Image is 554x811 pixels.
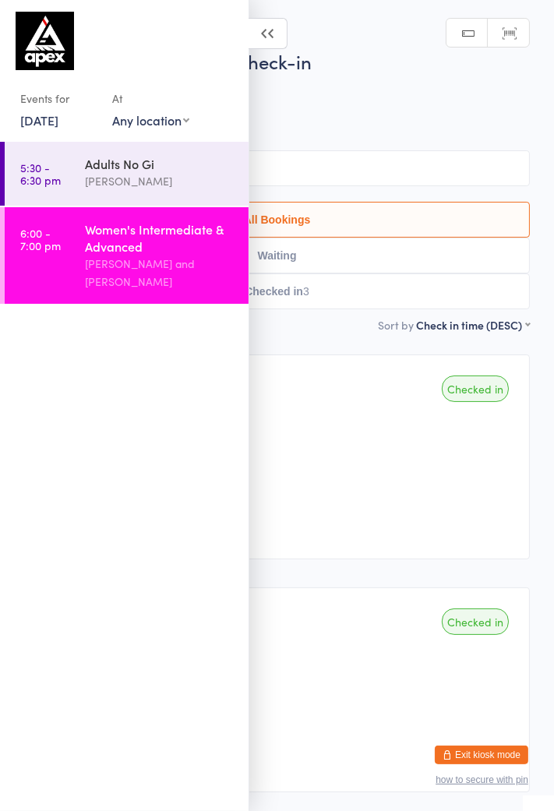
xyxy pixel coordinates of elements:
[435,746,528,764] button: Exit kiosk mode
[24,82,506,97] span: [DATE] 6:00pm
[45,699,513,712] div: i••y@[PERSON_NAME][DOMAIN_NAME]
[85,220,235,255] div: Women's Intermediate & Advanced
[24,113,530,129] span: Women's Room
[24,273,530,309] button: Checked in3
[85,255,235,291] div: [PERSON_NAME] and [PERSON_NAME]
[416,317,530,333] div: Check in time (DESC)
[442,376,509,402] div: Checked in
[45,720,513,733] div: Classes Remaining: Unlimited
[20,111,58,129] a: [DATE]
[20,161,61,186] time: 5:30 - 6:30 pm
[5,142,249,206] a: 5:30 -6:30 pmAdults No Gi[PERSON_NAME]
[24,48,530,74] h2: Women's Intermediate… Check-in
[20,227,61,252] time: 6:00 - 7:00 pm
[436,774,528,785] button: how to secure with pin
[85,155,235,172] div: Adults No Gi
[16,12,74,70] img: Apex BJJ
[45,466,513,479] div: i••y@[PERSON_NAME][DOMAIN_NAME]
[442,608,509,635] div: Checked in
[5,207,249,304] a: 6:00 -7:00 pmWomen's Intermediate & Advanced[PERSON_NAME] and [PERSON_NAME]
[85,172,235,190] div: [PERSON_NAME]
[24,238,530,273] button: Waiting
[112,111,189,129] div: Any location
[112,86,189,111] div: At
[378,317,414,333] label: Sort by
[24,97,506,113] span: [PERSON_NAME] and [PERSON_NAME]
[45,487,513,500] div: Classes Remaining: Unlimited
[303,285,309,298] div: 3
[24,202,530,238] button: All Bookings
[24,150,530,186] input: Search
[20,86,97,111] div: Events for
